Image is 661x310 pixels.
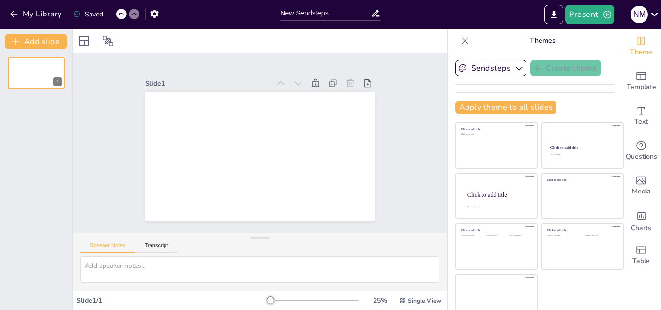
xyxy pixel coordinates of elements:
[461,235,483,237] div: Click to add text
[76,33,92,49] div: Layout
[550,145,615,150] div: Click to add title
[145,79,270,88] div: Slide 1
[622,238,661,273] div: Add a table
[73,10,103,19] div: Saved
[80,242,135,253] button: Speaker Notes
[408,297,441,305] span: Single View
[622,203,661,238] div: Add charts and graphs
[622,168,661,203] div: Add images, graphics, shapes or video
[622,133,661,168] div: Get real-time input from your audience
[280,6,371,20] input: Insert title
[547,229,616,232] div: Click to add title
[135,242,178,253] button: Transcript
[622,29,661,64] div: Change the overall theme
[467,206,528,208] div: Click to add body
[8,57,65,89] div: 1
[585,235,616,237] div: Click to add text
[5,34,67,49] button: Add slide
[622,64,661,99] div: Add ready made slides
[461,229,530,232] div: Click to add title
[626,151,657,162] span: Questions
[509,235,530,237] div: Click to add text
[544,5,563,24] button: Export to PowerPoint
[634,117,648,127] span: Text
[473,29,612,52] p: Themes
[455,101,556,114] button: Apply theme to all slides
[368,296,391,305] div: 25 %
[547,178,616,181] div: Click to add title
[632,256,650,266] span: Table
[630,47,652,58] span: Theme
[627,82,656,92] span: Template
[631,6,648,23] div: N M
[550,154,614,156] div: Click to add text
[547,235,578,237] div: Click to add text
[461,133,530,136] div: Click to add text
[461,128,530,131] div: Click to add title
[631,5,648,24] button: N M
[631,223,651,234] span: Charts
[455,60,526,76] button: Sendsteps
[565,5,614,24] button: Present
[7,6,66,22] button: My Library
[622,99,661,133] div: Add text boxes
[485,235,507,237] div: Click to add text
[530,60,601,76] button: Create theme
[53,77,62,86] div: 1
[632,186,651,197] span: Media
[102,35,114,47] span: Position
[76,296,266,305] div: Slide 1 / 1
[467,191,529,198] div: Click to add title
